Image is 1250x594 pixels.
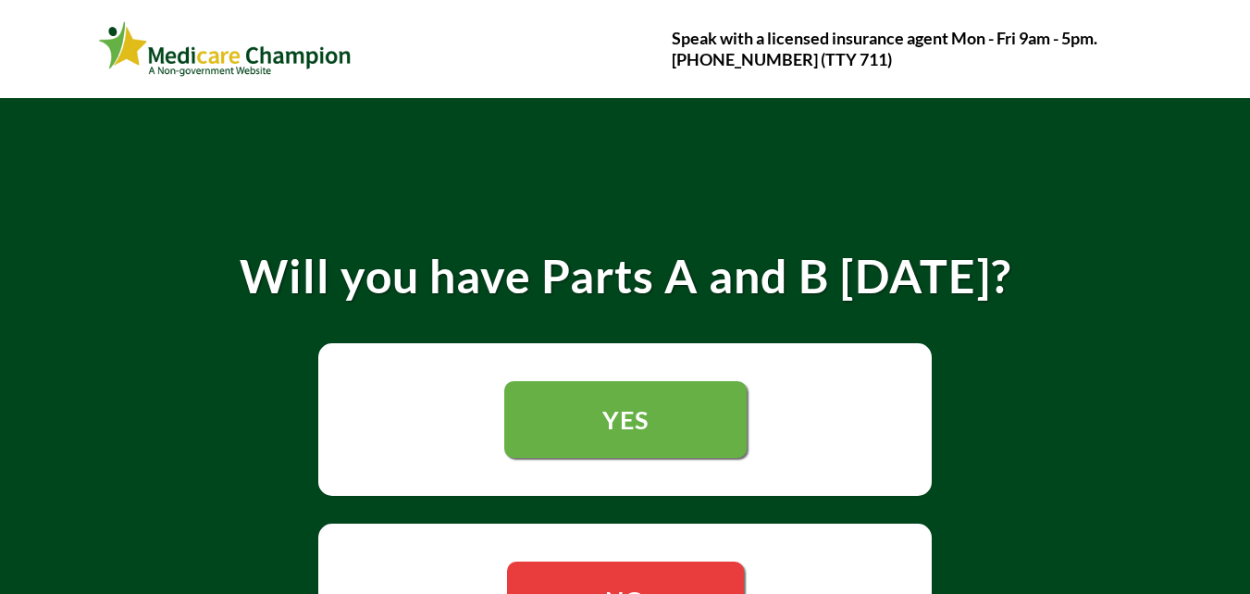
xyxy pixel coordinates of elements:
[98,18,353,80] img: Webinar
[672,49,892,69] strong: [PHONE_NUMBER] (TTY 711)
[602,404,649,435] span: YES
[504,381,747,458] a: YES
[672,28,1097,48] strong: Speak with a licensed insurance agent Mon - Fri 9am - 5pm.
[240,248,1011,303] strong: Will you have Parts A and B [DATE]?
